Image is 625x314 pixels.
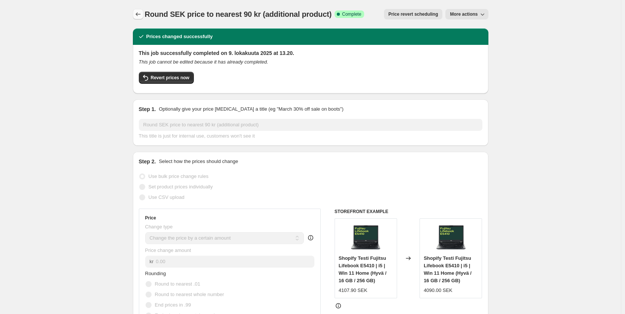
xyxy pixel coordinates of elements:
span: Change type [145,224,173,230]
span: End prices in .99 [155,302,191,308]
h2: Step 1. [139,105,156,113]
span: Round to nearest whole number [155,292,224,297]
h6: STOREFRONT EXAMPLE [335,209,482,215]
span: This title is just for internal use, customers won't see it [139,133,255,139]
span: Use bulk price change rules [149,173,208,179]
p: Optionally give your price [MEDICAL_DATA] a title (eg "March 30% off sale on boots") [159,105,343,113]
span: Use CSV upload [149,194,185,200]
span: Price revert scheduling [388,11,438,17]
span: Price change amount [145,247,191,253]
span: Shopify Testi Fujitsu Lifebook E5410 | i5 | Win 11 Home (Hyvä / 16 GB / 256 GB) [339,255,387,283]
span: Revert prices now [151,75,189,81]
button: Revert prices now [139,72,194,84]
i: This job cannot be edited because it has already completed. [139,59,268,65]
span: Set product prices individually [149,184,213,190]
span: More actions [450,11,478,17]
span: Rounding [145,271,166,276]
span: Round to nearest .01 [155,281,200,287]
span: Shopify Testi Fujitsu Lifebook E5410 | i5 | Win 11 Home (Hyvä / 16 GB / 256 GB) [424,255,472,283]
div: 4107.90 SEK [339,287,368,294]
h2: This job successfully completed on 9. lokakuuta 2025 at 13.20. [139,49,482,57]
span: Complete [342,11,361,17]
h2: Prices changed successfully [146,33,213,40]
input: 30% off holiday sale [139,119,482,131]
div: help [307,234,314,241]
img: Fujitsu-Lifebook-E5410-0_80x.webp [351,222,381,252]
div: 4090.00 SEK [424,287,452,294]
span: kr [150,259,154,264]
h3: Price [145,215,156,221]
button: Price revert scheduling [384,9,443,19]
img: Fujitsu-Lifebook-E5410-0_80x.webp [436,222,466,252]
p: Select how the prices should change [159,158,238,165]
h2: Step 2. [139,158,156,165]
span: Round SEK price to nearest 90 kr (additional product) [145,10,332,18]
input: -10.00 [156,256,314,268]
button: Price change jobs [133,9,143,19]
button: More actions [445,9,488,19]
